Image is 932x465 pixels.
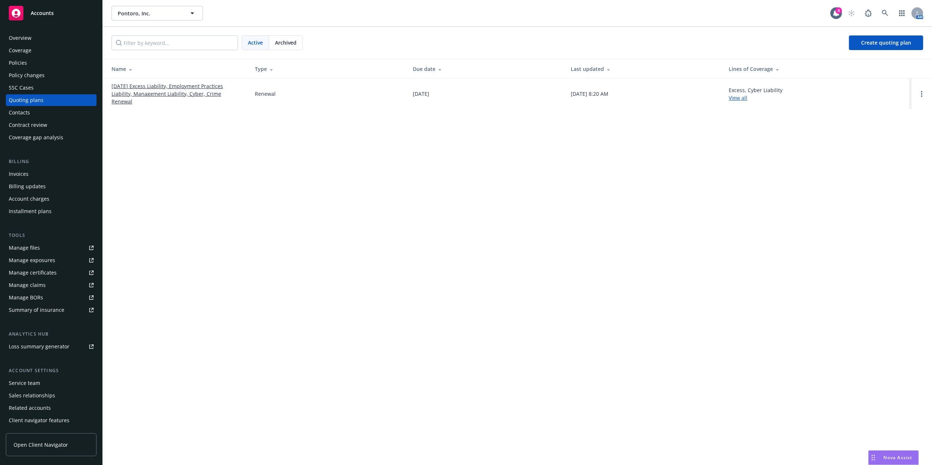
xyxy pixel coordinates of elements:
a: Manage claims [6,279,97,291]
a: Sales relationships [6,390,97,401]
div: Invoices [9,168,29,180]
div: Manage exposures [9,254,55,266]
span: Open Client Navigator [14,441,68,449]
div: Coverage gap analysis [9,132,63,143]
div: Policy changes [9,69,45,81]
a: Manage certificates [6,267,97,279]
div: Client access [9,427,41,439]
a: Manage files [6,242,97,254]
div: Overview [9,32,31,44]
a: [DATE] Excess Liability, Employment Practices Liability, Management Liability, Cyber, Crime Renewal [112,82,243,105]
a: Loss summary generator [6,341,97,352]
div: [DATE] [413,90,429,98]
div: Manage files [9,242,40,254]
a: Client navigator features [6,415,97,426]
div: Lines of Coverage [729,65,906,73]
div: Manage certificates [9,267,57,279]
a: Accounts [6,3,97,23]
span: Pontoro, Inc. [118,10,181,17]
div: Policies [9,57,27,69]
a: Switch app [895,6,909,20]
div: Billing [6,158,97,165]
a: Account charges [6,193,97,205]
a: Quoting plans [6,94,97,106]
a: View all [729,94,747,101]
a: Open options [917,90,926,98]
a: Policies [6,57,97,69]
div: Account charges [9,193,49,205]
a: Overview [6,32,97,44]
div: Type [255,65,401,73]
div: Installment plans [9,205,52,217]
a: Report a Bug [861,6,876,20]
span: Active [248,39,263,46]
span: Accounts [31,10,54,16]
div: Summary of insurance [9,304,64,316]
span: Create quoting plan [861,39,911,46]
div: Sales relationships [9,390,55,401]
div: Manage claims [9,279,46,291]
div: Billing updates [9,181,46,192]
a: Coverage gap analysis [6,132,97,143]
a: Invoices [6,168,97,180]
input: Filter by keyword... [112,35,238,50]
div: Last updated [571,65,717,73]
div: Service team [9,377,40,389]
a: Contacts [6,107,97,118]
a: Contract review [6,119,97,131]
a: Start snowing [844,6,859,20]
div: Contract review [9,119,47,131]
a: Summary of insurance [6,304,97,316]
div: Manage BORs [9,292,43,303]
a: Search [878,6,893,20]
button: Pontoro, Inc. [112,6,203,20]
a: Manage exposures [6,254,97,266]
div: Tools [6,232,97,239]
div: Account settings [6,367,97,374]
div: Drag to move [869,451,878,465]
div: Excess, Cyber Liability [729,86,782,102]
div: Name [112,65,243,73]
a: Client access [6,427,97,439]
a: Manage BORs [6,292,97,303]
div: Due date [413,65,559,73]
div: Renewal [255,90,276,98]
a: Policy changes [6,69,97,81]
span: Nova Assist [884,454,913,461]
div: Quoting plans [9,94,44,106]
div: SSC Cases [9,82,34,94]
button: Nova Assist [868,450,919,465]
div: 4 [835,7,842,14]
a: Related accounts [6,402,97,414]
div: [DATE] 8:20 AM [571,90,608,98]
a: Coverage [6,45,97,56]
div: Coverage [9,45,31,56]
a: Installment plans [6,205,97,217]
div: Contacts [9,107,30,118]
a: Service team [6,377,97,389]
div: Loss summary generator [9,341,69,352]
div: Client navigator features [9,415,69,426]
a: Billing updates [6,181,97,192]
a: Create quoting plan [849,35,923,50]
a: SSC Cases [6,82,97,94]
div: Related accounts [9,402,51,414]
div: Analytics hub [6,330,97,338]
span: Archived [275,39,297,46]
